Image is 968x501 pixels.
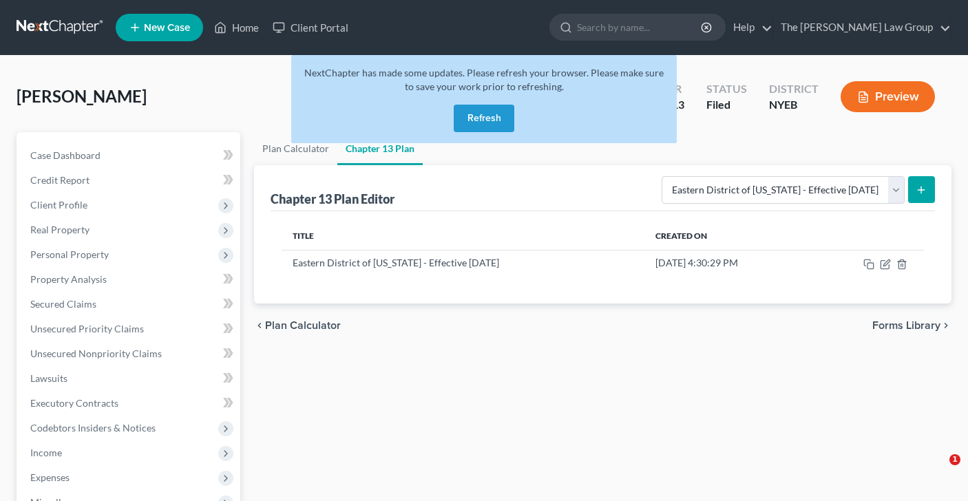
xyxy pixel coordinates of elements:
[19,143,240,168] a: Case Dashboard
[949,454,960,465] span: 1
[30,471,70,483] span: Expenses
[30,149,101,161] span: Case Dashboard
[254,320,265,331] i: chevron_left
[30,298,96,310] span: Secured Claims
[769,81,819,97] div: District
[30,397,118,409] span: Executory Contracts
[940,320,951,331] i: chevron_right
[30,447,62,458] span: Income
[304,67,664,92] span: NextChapter has made some updates. Please refresh your browser. Please make sure to save your wor...
[265,320,341,331] span: Plan Calculator
[254,132,337,165] a: Plan Calculator
[19,366,240,391] a: Lawsuits
[644,250,810,276] td: [DATE] 4:30:29 PM
[282,222,644,250] th: Title
[19,341,240,366] a: Unsecured Nonpriority Claims
[271,191,394,207] div: Chapter 13 Plan Editor
[30,372,67,384] span: Lawsuits
[872,320,940,331] span: Forms Library
[30,348,162,359] span: Unsecured Nonpriority Claims
[282,250,644,276] td: Eastern District of [US_STATE] - Effective [DATE]
[19,292,240,317] a: Secured Claims
[672,98,684,111] span: 13
[19,391,240,416] a: Executory Contracts
[19,168,240,193] a: Credit Report
[266,15,355,40] a: Client Portal
[726,15,772,40] a: Help
[254,320,341,331] button: chevron_left Plan Calculator
[921,454,954,487] iframe: Intercom live chat
[17,86,147,106] span: [PERSON_NAME]
[454,105,514,132] button: Refresh
[144,23,190,33] span: New Case
[30,323,144,334] span: Unsecured Priority Claims
[207,15,266,40] a: Home
[19,317,240,341] a: Unsecured Priority Claims
[706,97,747,113] div: Filed
[30,422,156,434] span: Codebtors Insiders & Notices
[644,222,810,250] th: Created On
[30,199,87,211] span: Client Profile
[774,15,951,40] a: The [PERSON_NAME] Law Group
[30,273,107,285] span: Property Analysis
[30,224,90,235] span: Real Property
[30,174,90,186] span: Credit Report
[577,14,703,40] input: Search by name...
[30,248,109,260] span: Personal Property
[706,81,747,97] div: Status
[872,320,951,331] button: Forms Library chevron_right
[769,97,819,113] div: NYEB
[19,267,240,292] a: Property Analysis
[841,81,935,112] button: Preview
